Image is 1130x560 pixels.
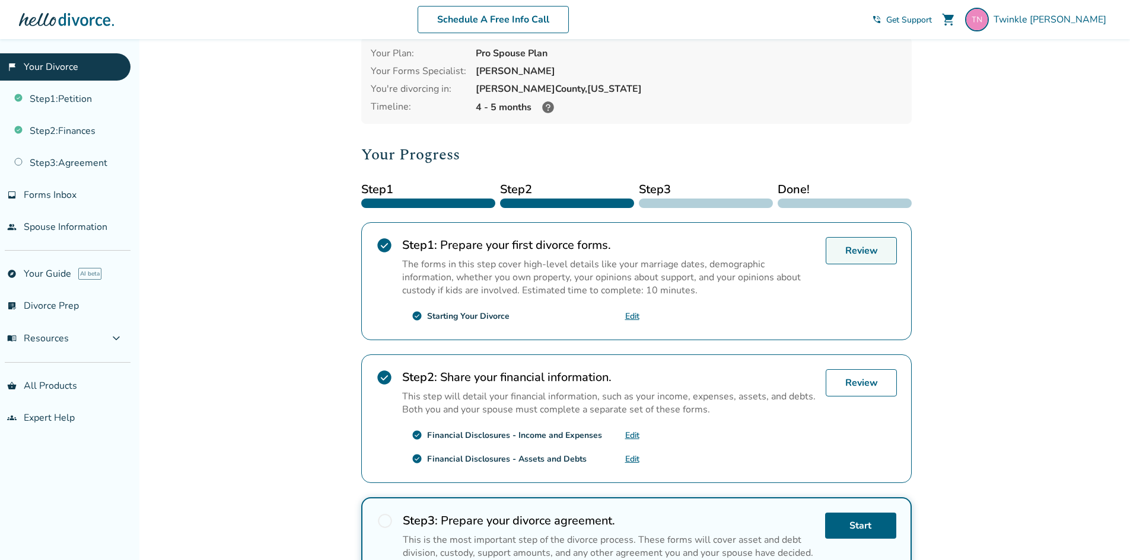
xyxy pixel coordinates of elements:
span: check_circle [376,237,393,254]
a: Start [825,513,896,539]
span: expand_more [109,331,123,345]
span: Resources [7,332,69,345]
div: Financial Disclosures - Income and Expenses [427,430,602,441]
div: Pro Spouse Plan [476,47,902,60]
a: Edit [625,453,639,465]
div: 4 - 5 months [476,100,902,114]
div: [PERSON_NAME] [476,65,902,78]
strong: Step 1 : [402,237,437,253]
span: flag_2 [7,62,17,72]
div: Your Plan: [371,47,466,60]
iframe: Chat Widget [1071,503,1130,560]
span: groups [7,413,17,423]
span: inbox [7,190,17,200]
span: shopping_cart [941,12,956,27]
span: AI beta [78,268,101,280]
span: shopping_basket [7,381,17,391]
p: The forms in this step cover high-level details like your marriage dates, demographic information... [402,258,816,297]
span: check_circle [376,369,393,386]
strong: Step 3 : [403,513,438,529]
a: phone_in_talkGet Support [872,14,932,25]
span: Step 1 [361,181,495,199]
span: Twinkle [PERSON_NAME] [994,13,1111,26]
div: [PERSON_NAME] County, [US_STATE] [476,82,902,95]
a: Schedule A Free Info Call [418,6,569,33]
span: check_circle [412,430,422,440]
div: Timeline: [371,100,466,114]
a: Edit [625,430,639,441]
a: Review [826,369,897,396]
span: Forms Inbox [24,188,77,201]
a: Review [826,237,897,264]
h2: Your Progress [361,143,912,167]
span: phone_in_talk [872,15,881,24]
img: twwinnkle@yahoo.com [965,8,989,31]
p: This step will detail your financial information, such as your income, expenses, assets, and debt... [402,390,816,416]
h2: Prepare your divorce agreement. [403,513,816,529]
span: check_circle [412,311,422,321]
span: list_alt_check [7,301,17,311]
span: Step 2 [500,181,634,199]
a: Edit [625,311,639,322]
span: Done! [778,181,912,199]
div: Starting Your Divorce [427,311,510,322]
div: Your Forms Specialist: [371,65,466,78]
span: Get Support [886,14,932,25]
span: people [7,222,17,232]
div: You're divorcing in: [371,82,466,95]
strong: Step 2 : [402,369,437,385]
span: check_circle [412,453,422,464]
h2: Prepare your first divorce forms. [402,237,816,253]
h2: Share your financial information. [402,369,816,385]
div: Financial Disclosures - Assets and Debts [427,453,587,465]
span: radio_button_unchecked [377,513,393,529]
span: menu_book [7,334,17,343]
span: Step 3 [639,181,773,199]
span: explore [7,269,17,279]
